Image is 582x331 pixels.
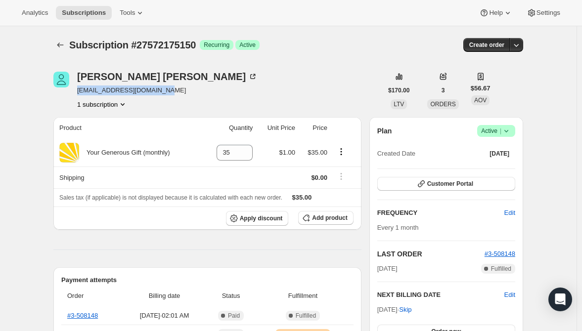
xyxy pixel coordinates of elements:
span: Subscriptions [62,9,106,17]
span: AOV [474,97,487,104]
th: Shipping [53,166,203,188]
button: #3-508148 [485,249,515,259]
span: [DATE] [490,150,509,158]
button: Skip [393,302,417,318]
span: Help [489,9,502,17]
button: $170.00 [382,83,415,97]
img: product img [59,143,79,163]
h2: FREQUENCY [377,208,504,218]
div: Open Intercom Messenger [548,288,572,311]
span: $1.00 [279,149,296,156]
span: Active [239,41,256,49]
span: | [500,127,501,135]
button: Shipping actions [333,171,349,182]
span: Sales tax (if applicable) is not displayed because it is calculated with each new order. [59,194,282,201]
span: Status [210,291,252,301]
span: $170.00 [388,86,409,94]
h2: LAST ORDER [377,249,485,259]
h2: Payment attempts [61,275,354,285]
th: Order [61,285,122,307]
button: 3 [436,83,451,97]
button: Help [473,6,518,20]
span: Recurring [204,41,229,49]
button: Create order [463,38,510,52]
button: Apply discount [226,211,289,226]
button: Edit [504,290,515,300]
button: Subscriptions [56,6,112,20]
span: Created Date [377,149,415,159]
span: Billing date [125,291,204,301]
button: Customer Portal [377,177,515,191]
span: [DATE] [377,264,398,274]
span: Active [481,126,511,136]
button: Settings [521,6,566,20]
button: Edit [498,205,521,221]
span: Tools [120,9,135,17]
span: Analytics [22,9,48,17]
span: $35.00 [308,149,327,156]
span: Paid [228,312,240,320]
span: Fulfilled [491,265,511,273]
span: Edit [504,208,515,218]
button: Product actions [333,146,349,157]
span: Skip [399,305,411,315]
span: Customer Portal [427,180,473,188]
span: [DATE] · 02:01 AM [125,311,204,321]
div: [PERSON_NAME] [PERSON_NAME] [77,72,258,82]
h2: NEXT BILLING DATE [377,290,504,300]
span: $0.00 [311,174,327,181]
span: Apply discount [240,214,283,222]
span: ORDERS [430,101,455,108]
th: Price [298,117,330,139]
th: Product [53,117,203,139]
button: [DATE] [484,147,515,161]
span: 3 [442,86,445,94]
a: #3-508148 [67,312,98,319]
span: Add product [312,214,347,222]
button: Analytics [16,6,54,20]
span: $56.67 [471,83,491,93]
button: Product actions [77,99,128,109]
h2: Plan [377,126,392,136]
span: [EMAIL_ADDRESS][DOMAIN_NAME] [77,85,258,95]
span: $35.00 [292,194,312,201]
span: Settings [537,9,560,17]
th: Quantity [203,117,256,139]
span: Every 1 month [377,224,419,231]
th: Unit Price [256,117,298,139]
span: Chris Wells [53,72,69,87]
div: Your Generous Gift (monthly) [79,148,170,158]
button: Add product [298,211,353,225]
button: Subscriptions [53,38,67,52]
button: Tools [114,6,151,20]
a: #3-508148 [485,250,515,257]
span: [DATE] · [377,306,412,313]
span: Create order [469,41,504,49]
span: Fulfilled [296,312,316,320]
span: LTV [394,101,404,108]
span: Subscription #27572175150 [69,40,196,50]
span: Fulfillment [258,291,347,301]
